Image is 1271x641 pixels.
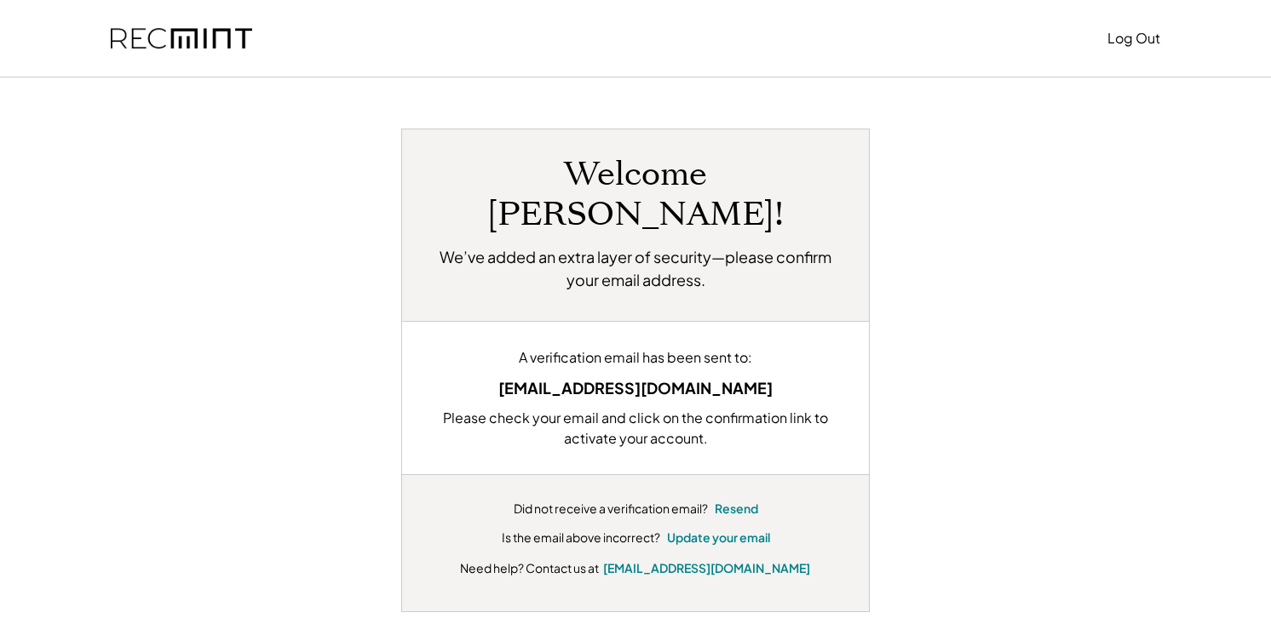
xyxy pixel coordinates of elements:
[715,501,758,518] button: Resend
[603,560,810,575] a: [EMAIL_ADDRESS][DOMAIN_NAME]
[667,529,770,547] button: Update your email
[514,501,708,518] div: Did not receive a verification email?
[428,155,843,235] h1: Welcome [PERSON_NAME]!
[460,559,599,577] div: Need help? Contact us at
[428,347,843,368] div: A verification email has been sent to:
[502,529,660,547] div: Is the email above incorrect?
[428,245,843,291] h2: We’ve added an extra layer of security—please confirm your email address.
[428,408,843,449] div: Please check your email and click on the confirmation link to activate your account.
[1107,21,1160,55] button: Log Out
[428,376,843,399] div: [EMAIL_ADDRESS][DOMAIN_NAME]
[111,28,252,49] img: recmint-logotype%403x.png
